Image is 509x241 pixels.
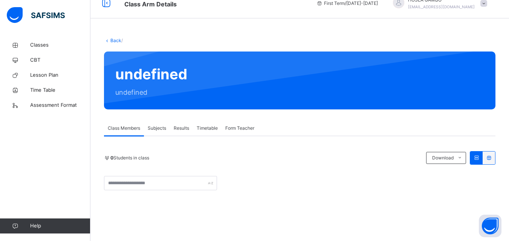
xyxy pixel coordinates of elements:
span: Help [30,222,90,230]
span: Results [174,125,189,132]
span: Students in class [110,155,149,161]
img: safsims [7,7,65,23]
span: Assessment Format [30,102,90,109]
a: Back [110,38,121,43]
span: [EMAIL_ADDRESS][DOMAIN_NAME] [408,5,475,9]
button: Open asap [479,215,501,237]
b: 0 [110,155,113,161]
span: Class Arm Details [124,0,177,8]
span: CBT [30,56,90,64]
span: / [121,38,123,43]
span: Form Teacher [225,125,254,132]
span: Timetable [197,125,218,132]
span: Classes [30,41,90,49]
span: Lesson Plan [30,71,90,79]
span: Time Table [30,86,90,94]
span: Subjects [148,125,166,132]
span: Class Members [108,125,140,132]
span: Download [432,155,454,161]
